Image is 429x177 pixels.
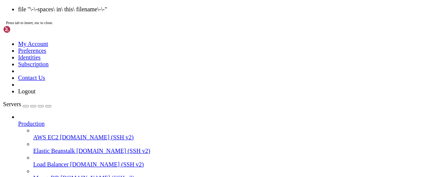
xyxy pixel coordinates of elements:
img: Shellngn [3,26,46,33]
li: AWS EC2 [DOMAIN_NAME] (SSH v2) [33,127,426,141]
a: AWS EC2 [DOMAIN_NAME] (SSH v2) [33,134,426,141]
x-row: Usage: file [-bcCdEhikLlNnprsSvzZ0] [--apple] [--extension] [--mime-encoding] [3,57,330,64]
x-row: : $ file --spaces\ in\ this\ filename-- [3,44,330,50]
x-row: [-m <magicfiles>] [-P <parameter=value>] [--exclude-quiet] [3,17,330,23]
x-row: <file> ... [3,23,330,30]
x-row: file -C [-m <magicfiles>] [3,30,330,37]
span: Elastic Beanstalk [33,148,75,154]
x-row: [--mime-type] [-e <testname>] [-F <separator>] [-f <namefile>] [3,64,330,71]
x-row: : $ file "\-\-spaces\ in\ this\ filename\-\-" [3,118,330,125]
a: Servers [3,101,51,107]
x-row: file -C [-m <magicfiles>] [3,84,330,91]
span: [DOMAIN_NAME] (SSH v2) [70,161,144,168]
x-row: directory) [3,111,330,118]
span: [DOMAIN_NAME] (SSH v2) [60,134,134,140]
span: ~ [48,119,51,125]
a: My Account [18,41,48,47]
span: Press tab to insert, esc to close. [6,21,53,25]
a: Load Balancer [DOMAIN_NAME] (SSH v2) [33,161,426,168]
x-row: file: unrecognized option '--spaces in this filename--' [3,50,330,57]
span: ~ [48,98,51,104]
span: AWS EC2 [33,134,58,140]
a: Identities [18,54,41,61]
x-row: [-m <magicfiles>] [-P <parameter=value>] [--exclude-quiet] [3,71,330,78]
x-row: file [--help] [3,91,330,98]
span: ~ [48,44,51,50]
a: Production [18,121,426,127]
x-row: file [--help] [3,37,330,44]
a: Elastic Beanstalk [DOMAIN_NAME] (SSH v2) [33,148,426,154]
span: [DOMAIN_NAME] (SSH v2) [77,148,151,154]
x-row: : $ file "\-\ -spaces\ in\ this\ filename\-\-" [3,98,330,105]
x-row: [--mime-type] [-e <testname>] [-F <separator>] [-f <namefile>] [3,10,330,17]
span: bandit2@bandit [3,98,45,104]
a: Preferences [18,47,46,54]
span: Production [18,121,45,127]
div: (55, 17) [178,118,181,125]
a: Subscription [18,61,49,67]
x-row: <file> ... [3,78,330,84]
span: Load Balancer [33,161,69,168]
x-row: Usage: file [-bcCdEhikLlNnprsSvzZ0] [--apple] [--extension] [--mime-encoding] [3,3,330,10]
li: Elastic Beanstalk [DOMAIN_NAME] (SSH v2) [33,141,426,154]
span: Servers [3,101,21,107]
span: bandit2@bandit [3,119,45,125]
x-row: \-\-spaces\ in\ this\ filename\-\-: cannot open `\-\-spaces\ in\ this\ filename\-\-' (No such fil... [3,105,330,111]
li: file "\-\-spaces\ in\ this\ filename\-\-" [18,6,426,13]
span: bandit2@bandit [3,44,45,50]
a: Contact Us [18,75,45,81]
a: Logout [18,88,35,95]
li: Load Balancer [DOMAIN_NAME] (SSH v2) [33,154,426,168]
